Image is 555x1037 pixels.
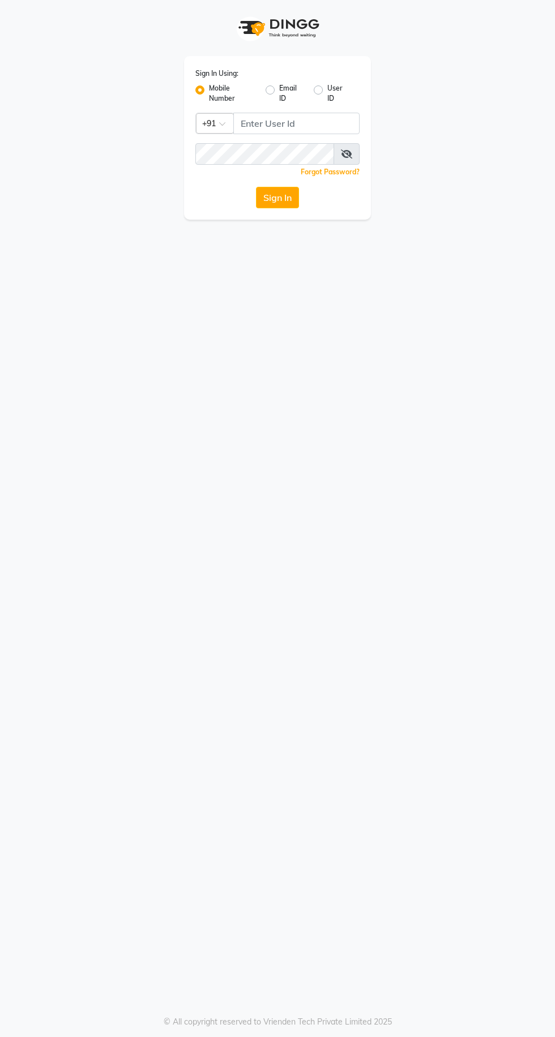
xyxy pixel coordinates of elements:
label: User ID [327,83,351,104]
label: Sign In Using: [195,68,238,79]
label: Mobile Number [209,83,257,104]
button: Sign In [256,187,299,208]
input: Username [233,113,360,134]
img: logo1.svg [232,11,323,45]
a: Forgot Password? [301,168,360,176]
input: Username [195,143,334,165]
label: Email ID [279,83,305,104]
